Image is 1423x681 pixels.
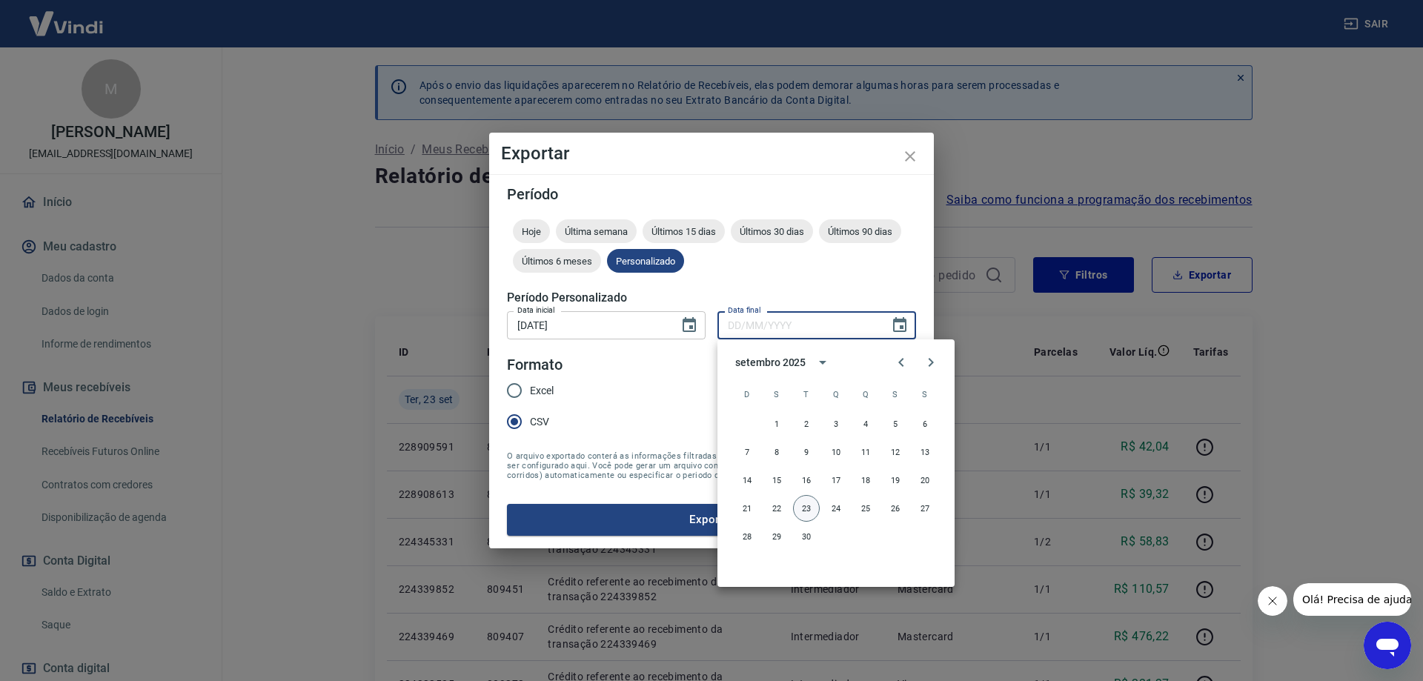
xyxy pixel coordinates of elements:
[643,219,725,243] div: Últimos 15 dias
[517,305,555,316] label: Data inicial
[886,348,916,377] button: Previous month
[507,311,669,339] input: DD/MM/YYYY
[852,495,879,522] button: 25
[819,226,901,237] span: Últimos 90 dias
[507,354,563,376] legend: Formato
[793,439,820,465] button: 9
[763,411,790,437] button: 1
[556,226,637,237] span: Última semana
[763,467,790,494] button: 15
[9,10,125,22] span: Olá! Precisa de ajuda?
[912,495,938,522] button: 27
[819,219,901,243] div: Últimos 90 dias
[852,379,879,409] span: quinta-feira
[734,439,760,465] button: 7
[507,290,916,305] h5: Período Personalizado
[763,495,790,522] button: 22
[882,467,909,494] button: 19
[916,348,946,377] button: Next month
[513,226,550,237] span: Hoje
[882,379,909,409] span: sexta-feira
[823,495,849,522] button: 24
[793,379,820,409] span: terça-feira
[852,439,879,465] button: 11
[912,411,938,437] button: 6
[823,467,849,494] button: 17
[793,411,820,437] button: 2
[763,523,790,550] button: 29
[507,451,916,480] span: O arquivo exportado conterá as informações filtradas na tela anterior com exceção do período que ...
[763,379,790,409] span: segunda-feira
[530,414,549,430] span: CSV
[823,439,849,465] button: 10
[513,249,601,273] div: Últimos 6 meses
[793,495,820,522] button: 23
[852,411,879,437] button: 4
[763,439,790,465] button: 8
[912,439,938,465] button: 13
[734,523,760,550] button: 28
[507,187,916,202] h5: Período
[643,226,725,237] span: Últimos 15 dias
[607,256,684,267] span: Personalizado
[852,467,879,494] button: 18
[892,139,928,174] button: close
[823,379,849,409] span: quarta-feira
[734,379,760,409] span: domingo
[885,310,915,340] button: Choose date
[823,411,849,437] button: 3
[793,467,820,494] button: 16
[556,219,637,243] div: Última semana
[731,226,813,237] span: Últimos 30 dias
[513,219,550,243] div: Hoje
[912,467,938,494] button: 20
[882,495,909,522] button: 26
[1293,583,1411,616] iframe: Mensagem da empresa
[507,504,916,535] button: Exportar
[735,355,806,371] div: setembro 2025
[513,256,601,267] span: Últimos 6 meses
[912,379,938,409] span: sábado
[882,411,909,437] button: 5
[731,219,813,243] div: Últimos 30 dias
[793,523,820,550] button: 30
[1258,586,1287,616] iframe: Fechar mensagem
[530,383,554,399] span: Excel
[607,249,684,273] div: Personalizado
[674,310,704,340] button: Choose date, selected date is 19 de set de 2025
[1364,622,1411,669] iframe: Botão para abrir a janela de mensagens
[717,311,879,339] input: DD/MM/YYYY
[734,467,760,494] button: 14
[882,439,909,465] button: 12
[728,305,761,316] label: Data final
[734,495,760,522] button: 21
[810,350,835,375] button: calendar view is open, switch to year view
[501,144,922,162] h4: Exportar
